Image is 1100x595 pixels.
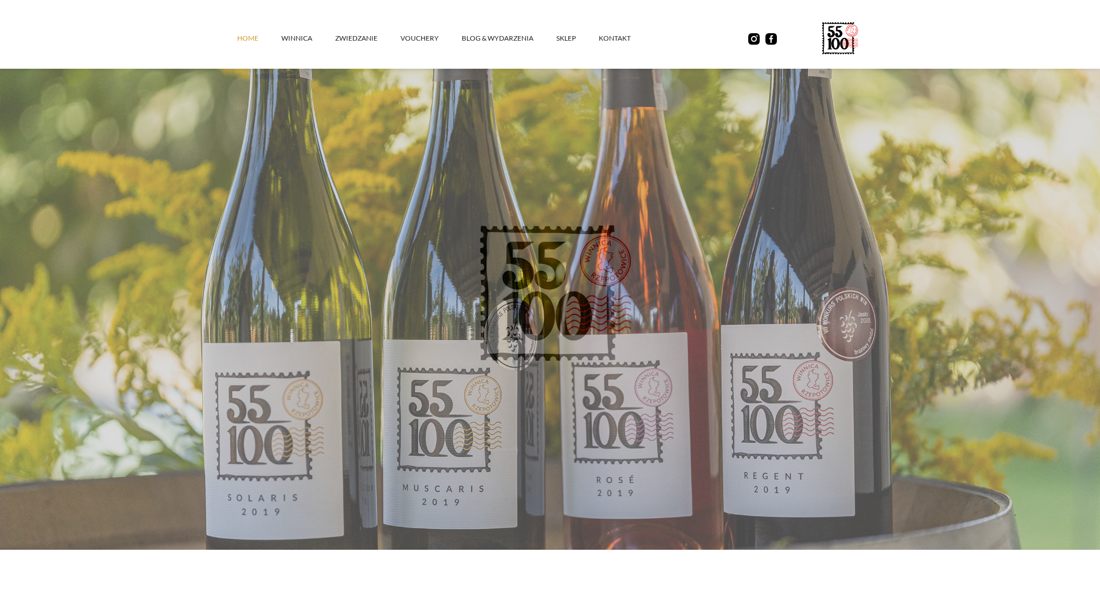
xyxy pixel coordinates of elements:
[400,21,462,56] a: vouchery
[281,21,335,56] a: winnica
[335,21,400,56] a: ZWIEDZANIE
[237,21,281,56] a: Home
[556,21,599,56] a: SKLEP
[599,21,654,56] a: kontakt
[462,21,556,56] a: Blog & Wydarzenia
